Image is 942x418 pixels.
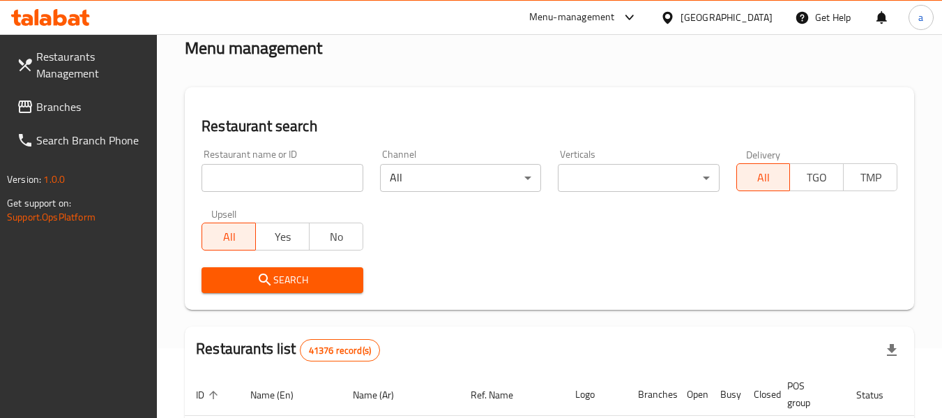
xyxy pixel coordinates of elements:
h2: Restaurant search [202,116,897,137]
button: TGO [789,163,844,191]
div: ​ [558,164,719,192]
div: Total records count [300,339,380,361]
h2: Restaurants list [196,338,380,361]
div: Menu-management [529,9,615,26]
span: No [315,227,358,247]
a: Search Branch Phone [6,124,158,157]
button: Search [202,267,363,293]
span: Name (Ar) [353,387,412,403]
th: Logo [564,373,627,416]
th: Closed [743,373,776,416]
span: TGO [796,167,838,188]
div: Export file [875,334,909,367]
span: 41376 record(s) [301,344,379,357]
button: Yes [255,223,310,251]
span: All [743,167,785,188]
span: Version: [7,170,41,188]
span: Search [213,271,351,289]
button: All [736,163,791,191]
span: ID [196,387,222,403]
span: POS group [787,378,828,411]
a: Restaurants Management [6,40,158,90]
span: Search Branch Phone [36,132,146,149]
div: All [380,164,541,192]
span: 1.0.0 [43,170,65,188]
div: [GEOGRAPHIC_DATA] [681,10,773,25]
th: Busy [709,373,743,416]
th: Branches [627,373,676,416]
span: Name (En) [250,387,312,403]
span: Status [856,387,902,403]
span: Restaurants Management [36,48,146,82]
span: Get support on: [7,194,71,212]
span: All [208,227,250,247]
span: TMP [849,167,892,188]
label: Delivery [746,149,781,159]
label: Upsell [211,209,237,218]
button: TMP [843,163,897,191]
span: Branches [36,98,146,115]
span: Ref. Name [471,387,531,403]
input: Search for restaurant name or ID.. [202,164,363,192]
button: All [202,223,256,251]
span: a [918,10,923,25]
a: Support.OpsPlatform [7,208,96,226]
a: Branches [6,90,158,124]
h2: Menu management [185,37,322,59]
span: Yes [261,227,304,247]
button: No [309,223,363,251]
th: Open [676,373,709,416]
